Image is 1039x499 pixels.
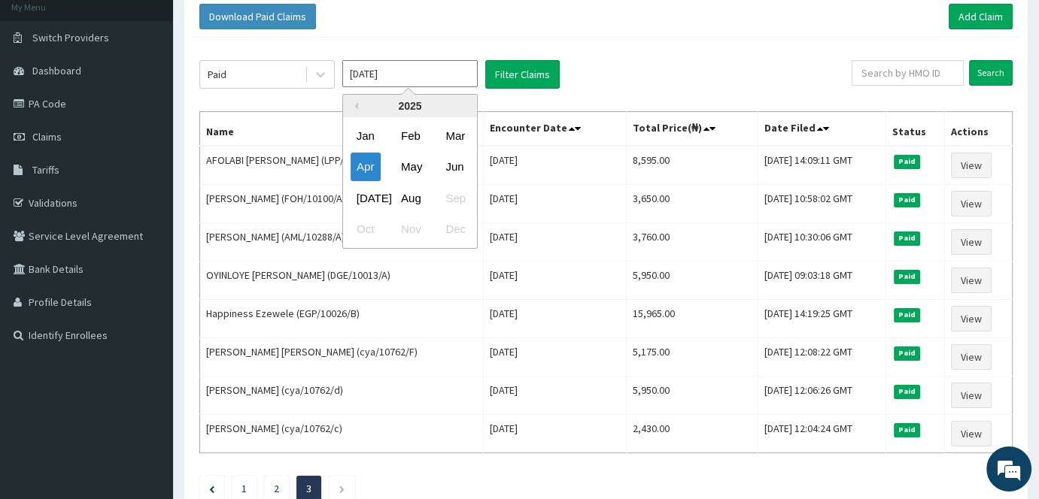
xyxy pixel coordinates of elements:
[626,415,758,453] td: 2,430.00
[626,262,758,300] td: 5,950.00
[886,112,944,147] th: Status
[351,153,381,181] div: Choose April 2025
[894,193,921,207] span: Paid
[758,112,886,147] th: Date Filed
[439,153,469,181] div: Choose June 2025
[483,262,626,300] td: [DATE]
[483,300,626,338] td: [DATE]
[483,415,626,453] td: [DATE]
[758,377,886,415] td: [DATE] 12:06:26 GMT
[951,153,992,178] a: View
[209,482,214,495] a: Previous page
[78,84,253,104] div: Chat with us now
[969,60,1013,86] input: Search
[758,338,886,377] td: [DATE] 12:08:22 GMT
[342,60,478,87] input: Select Month and Year
[483,377,626,415] td: [DATE]
[274,482,279,495] a: Page 2
[200,377,484,415] td: [PERSON_NAME] (cya/10762/d)
[395,184,425,212] div: Choose August 2025
[852,60,964,86] input: Search by HMO ID
[439,122,469,150] div: Choose March 2025
[343,120,477,245] div: month 2025-04
[894,385,921,398] span: Paid
[200,185,484,223] td: [PERSON_NAME] (FOH/10100/A)
[758,146,886,185] td: [DATE] 14:09:11 GMT
[200,300,484,338] td: Happiness Ezewele (EGP/10026/B)
[28,75,61,113] img: d_794563401_company_1708531726252_794563401
[894,231,921,245] span: Paid
[894,270,921,283] span: Paid
[208,67,226,82] div: Paid
[200,146,484,185] td: AFOLABI [PERSON_NAME] (LPP/10087/A)
[758,185,886,223] td: [DATE] 10:58:02 GMT
[626,377,758,415] td: 5,950.00
[951,383,992,408] a: View
[395,122,425,150] div: Choose February 2025
[483,338,626,377] td: [DATE]
[32,31,109,44] span: Switch Providers
[351,122,381,150] div: Choose January 2025
[8,336,287,389] textarea: Type your message and hit 'Enter'
[200,223,484,262] td: [PERSON_NAME] (AML/10288/A)
[395,153,425,181] div: Choose May 2025
[32,163,59,177] span: Tariffs
[87,152,208,304] span: We're online!
[626,338,758,377] td: 5,175.00
[945,112,1013,147] th: Actions
[951,306,992,331] a: View
[758,300,886,338] td: [DATE] 14:19:25 GMT
[894,308,921,322] span: Paid
[351,184,381,212] div: Choose July 2025
[485,60,560,89] button: Filter Claims
[951,191,992,216] a: View
[626,300,758,338] td: 15,965.00
[626,112,758,147] th: Total Price(₦)
[351,102,358,110] button: Previous Year
[626,146,758,185] td: 8,595.00
[894,346,921,360] span: Paid
[758,262,886,300] td: [DATE] 09:03:18 GMT
[247,8,283,44] div: Minimize live chat window
[758,415,886,453] td: [DATE] 12:04:24 GMT
[32,64,81,77] span: Dashboard
[32,130,62,144] span: Claims
[242,482,247,495] a: Page 1
[200,415,484,453] td: [PERSON_NAME] (cya/10762/c)
[894,155,921,168] span: Paid
[339,482,345,495] a: Next page
[343,95,477,117] div: 2025
[200,262,484,300] td: OYINLOYE [PERSON_NAME] (DGE/10013/A)
[626,223,758,262] td: 3,760.00
[951,268,992,293] a: View
[626,185,758,223] td: 3,650.00
[949,4,1013,29] a: Add Claim
[758,223,886,262] td: [DATE] 10:30:06 GMT
[199,4,316,29] button: Download Paid Claims
[951,421,992,446] a: View
[200,338,484,377] td: [PERSON_NAME] [PERSON_NAME] (cya/10762/F)
[200,112,484,147] th: Name
[306,482,311,495] a: Page 3 is your current page
[951,344,992,370] a: View
[951,229,992,255] a: View
[894,423,921,437] span: Paid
